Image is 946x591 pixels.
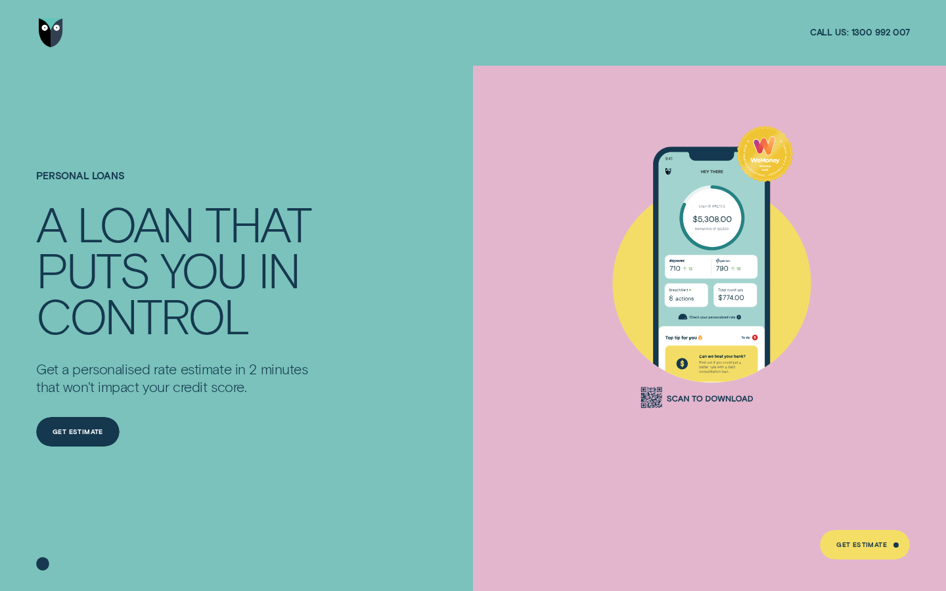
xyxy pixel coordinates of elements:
a: Call us:1300 992 007 [810,27,910,38]
a: Get Estimate [36,417,120,447]
div: A [36,200,66,246]
div: CONTROL [36,292,248,338]
h4: A LOAN THAT PUTS YOU IN CONTROL [36,200,321,338]
div: PUTS [36,246,149,292]
span: 1300 992 007 [851,27,910,38]
h1: Personal Loans [36,170,321,200]
a: Get Estimate [820,530,910,559]
div: THAT [205,200,311,246]
span: Call us: [810,27,849,38]
div: LOAN [77,200,194,246]
div: YOU [160,246,246,292]
div: IN [258,246,300,292]
p: Get a personalised rate estimate in 2 minutes that won't impact your credit score. [36,360,321,395]
img: Wisr [39,18,63,48]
